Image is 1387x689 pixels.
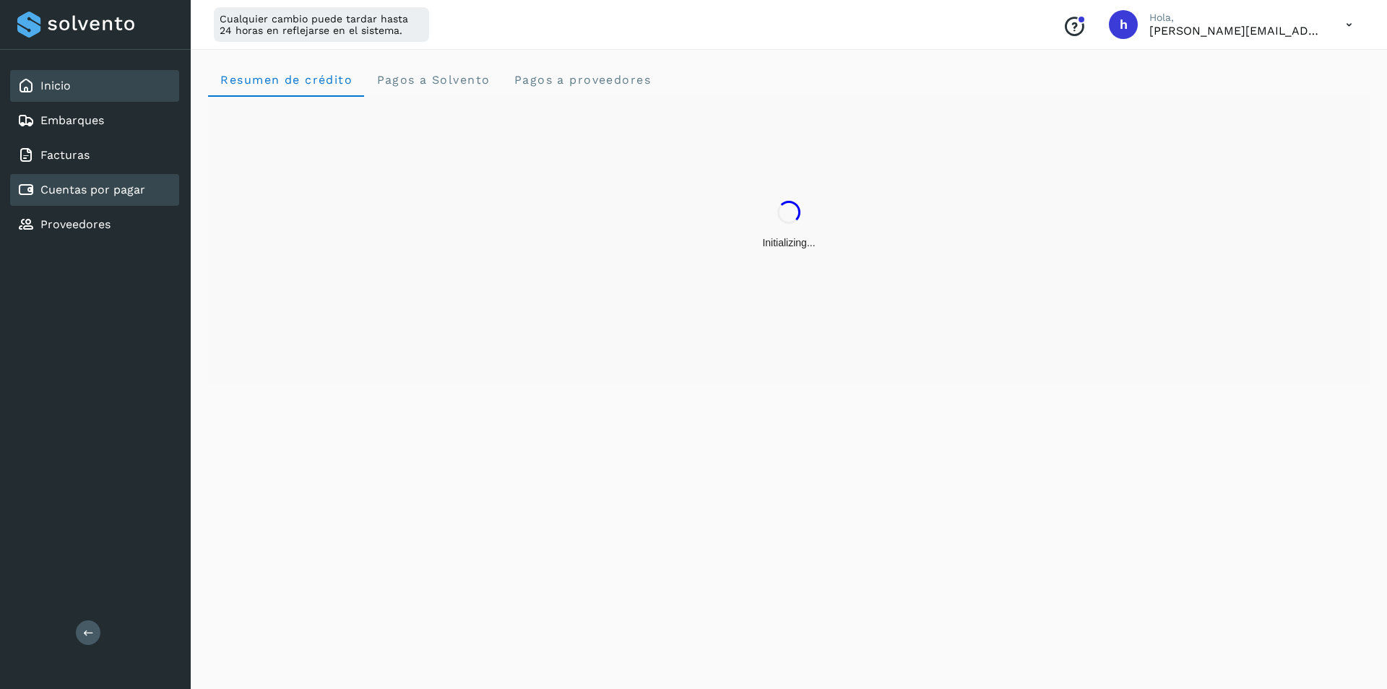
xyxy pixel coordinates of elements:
[376,73,490,87] span: Pagos a Solvento
[10,174,179,206] div: Cuentas por pagar
[220,73,353,87] span: Resumen de crédito
[40,79,71,92] a: Inicio
[1149,12,1323,24] p: Hola,
[10,139,179,171] div: Facturas
[40,113,104,127] a: Embarques
[10,70,179,102] div: Inicio
[513,73,651,87] span: Pagos a proveedores
[40,217,111,231] a: Proveedores
[40,183,145,196] a: Cuentas por pagar
[40,148,90,162] a: Facturas
[10,105,179,136] div: Embarques
[10,209,179,240] div: Proveedores
[214,7,429,42] div: Cualquier cambio puede tardar hasta 24 horas en reflejarse en el sistema.
[1149,24,1323,38] p: horacio@etv1.com.mx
